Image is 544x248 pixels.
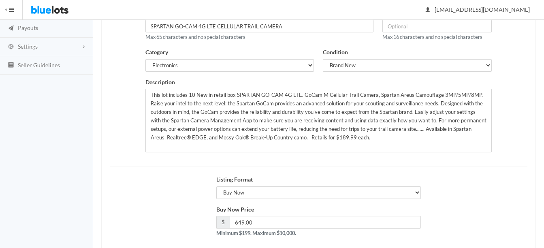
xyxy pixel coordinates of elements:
span: $ [216,216,230,229]
ion-icon: cog [7,43,15,51]
label: Description [145,78,175,87]
input: Optional [382,20,492,32]
label: Listing Format [216,175,253,184]
input: e.g. North Face, Polarmax and More Women's Winter Apparel [145,20,373,32]
ion-icon: paper plane [7,25,15,32]
strong: Minimum $199. Maximum $10,000. [216,230,296,236]
small: Max 65 characters and no special characters [145,34,245,40]
span: [EMAIL_ADDRESS][DOMAIN_NAME] [426,6,530,13]
textarea: This lot includes 10 New in retail box SPARTAN GO-CAM 4G LTE. GoCam M Cellular Trail Camera, Spar... [145,89,492,152]
span: Payouts [18,24,38,31]
ion-icon: person [424,6,432,14]
label: Category [145,48,168,57]
label: Buy Now Price [216,205,254,214]
span: Settings [18,43,38,50]
ion-icon: list box [7,62,15,69]
span: Seller Guidelines [18,62,60,68]
label: Condition [323,48,348,57]
small: Max 16 characters and no special characters [382,34,482,40]
input: 0 [230,216,421,229]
